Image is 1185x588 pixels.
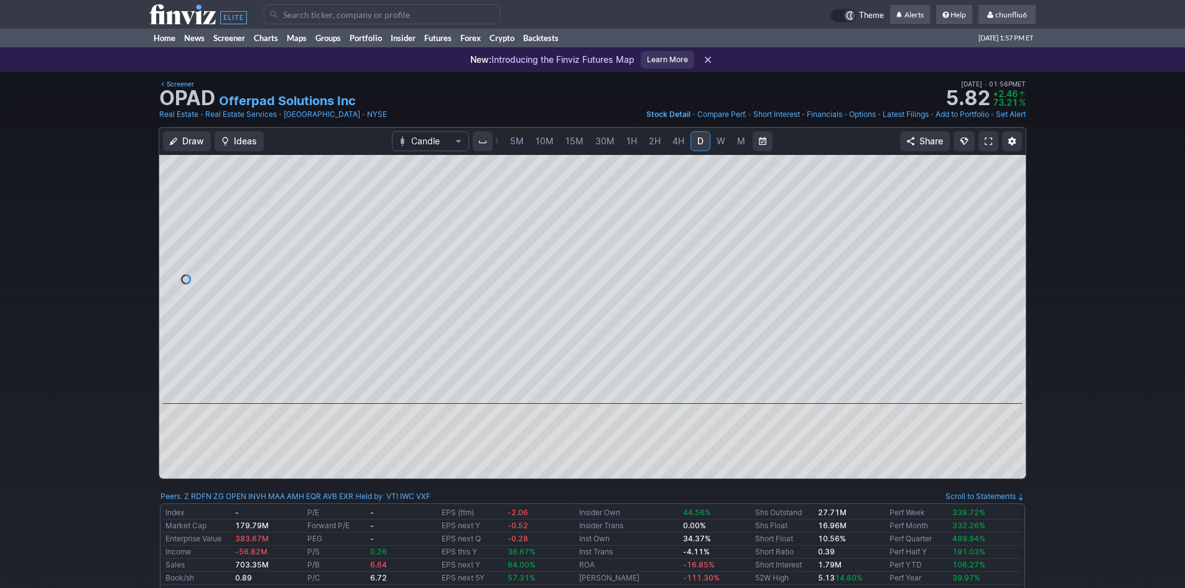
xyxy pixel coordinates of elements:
[646,108,690,121] a: Stock Detail
[643,131,666,151] a: 2H
[411,135,450,147] span: Candle
[485,29,519,47] a: Crypto
[235,547,267,556] span: -56.82M
[683,521,706,530] b: 0.00%
[456,29,485,47] a: Forex
[311,29,345,47] a: Groups
[367,108,387,121] a: NYSE
[305,533,368,546] td: PEG
[755,534,793,543] a: Short Float
[306,490,321,503] a: EQR
[900,131,950,151] button: Share
[504,131,529,151] a: 5M
[672,136,684,146] span: 4H
[887,520,950,533] td: Perf Month
[621,131,643,151] a: 1H
[577,559,681,572] td: ROA
[995,10,1027,19] span: chunfliu6
[946,492,1025,501] a: Scroll to Statements
[577,546,681,559] td: Inst Trans
[859,9,884,22] span: Theme
[235,573,252,582] b: 0.89
[565,136,583,146] span: 15M
[159,108,198,121] a: Real Estate
[284,108,360,121] a: [GEOGRAPHIC_DATA]
[470,54,634,66] p: Introducing the Finviz Futures Map
[159,88,215,108] h1: OPAD
[697,136,704,146] span: D
[305,520,368,533] td: Forward P/E
[978,5,1036,25] a: chunfliu6
[508,508,528,517] span: -2.06
[370,534,374,543] b: -
[577,520,681,533] td: Insider Trans
[248,490,266,503] a: INVH
[235,521,269,530] b: 179.79M
[420,29,456,47] a: Futures
[234,135,257,147] span: Ideas
[818,560,842,569] a: 1.79M
[577,533,681,546] td: Inst Own
[753,520,816,533] td: Shs Float
[697,110,746,119] span: Compare Perf.
[952,560,985,569] span: 106.27%
[732,131,751,151] a: M
[163,559,233,572] td: Sales
[683,508,711,517] span: 44.56%
[205,108,277,121] a: Real Estate Services
[952,534,985,543] span: 499.94%
[667,131,690,151] a: 4H
[268,490,285,503] a: MAA
[370,521,374,530] b: -
[683,573,720,582] span: -111.30%
[818,508,847,517] b: 27.71M
[386,490,398,503] a: VTI
[235,560,269,569] b: 703.35M
[508,560,536,569] span: 64.00%
[470,54,491,65] span: New:
[993,88,1018,99] span: +2.46
[978,131,998,151] a: Fullscreen
[416,490,430,503] a: VXF
[595,136,615,146] span: 30M
[946,88,990,108] strong: 5.82
[818,521,847,530] b: 16.96M
[282,29,311,47] a: Maps
[160,490,353,503] div: :
[590,131,620,151] a: 30M
[683,547,710,556] b: -4.11%
[510,136,524,146] span: 5M
[753,506,816,520] td: Shs Outstand
[952,508,985,517] span: 338.72%
[235,508,239,517] b: -
[278,108,282,121] span: •
[439,506,504,520] td: EPS (ttm)
[323,490,337,503] a: AVB
[930,108,934,121] span: •
[818,573,863,582] b: 5.13
[978,29,1033,47] span: [DATE] 1:57 PM ET
[830,9,884,22] a: Theme
[748,108,752,121] span: •
[305,546,368,559] td: P/S
[690,131,710,151] a: D
[887,506,950,520] td: Perf Week
[209,29,249,47] a: Screener
[249,29,282,47] a: Charts
[755,560,802,569] a: Short Interest
[215,131,264,151] button: Ideas
[508,547,536,556] span: 36.67%
[386,29,420,47] a: Insider
[361,108,366,121] span: •
[1002,131,1022,151] button: Chart Settings
[473,131,493,151] button: Interval
[439,533,504,546] td: EPS next Q
[697,108,746,121] a: Compare Perf.
[887,559,950,572] td: Perf YTD
[887,572,950,585] td: Perf Year
[753,131,773,151] button: Range
[163,546,233,559] td: Income
[683,560,715,569] span: -16.85%
[753,572,816,585] td: 52W High
[887,546,950,559] td: Perf Half Y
